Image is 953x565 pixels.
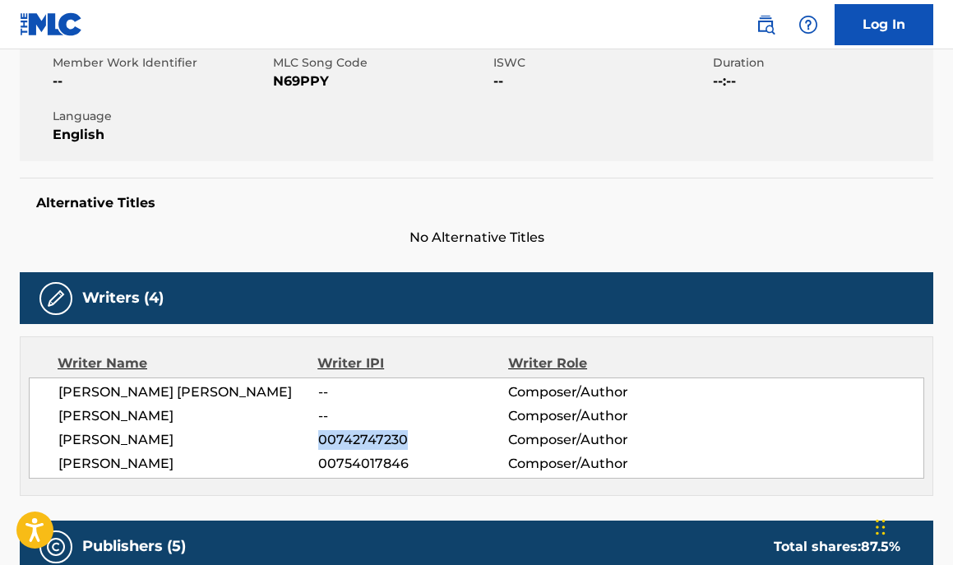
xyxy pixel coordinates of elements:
span: [PERSON_NAME] [58,430,318,450]
span: No Alternative Titles [20,228,933,248]
div: Total shares: [774,537,900,557]
span: [PERSON_NAME] [58,454,318,474]
a: Log In [835,4,933,45]
span: English [53,125,269,145]
img: MLC Logo [20,12,83,36]
span: [PERSON_NAME] [PERSON_NAME] [58,382,318,402]
img: search [756,15,775,35]
span: Duration [713,54,929,72]
h5: Writers (4) [82,289,164,308]
img: Writers [46,289,66,308]
span: MLC Song Code [273,54,489,72]
span: N69PPY [273,72,489,91]
h5: Publishers (5) [82,537,186,556]
span: Language [53,108,269,125]
span: Member Work Identifier [53,54,269,72]
span: 87.5 % [861,539,900,554]
div: Writer Role [508,354,682,373]
span: Composer/Author [508,454,681,474]
span: Composer/Author [508,382,681,402]
iframe: Chat Widget [871,486,953,565]
div: Writer Name [58,354,317,373]
a: Public Search [749,8,782,41]
span: Composer/Author [508,406,681,426]
h5: Alternative Titles [36,195,917,211]
span: [PERSON_NAME] [58,406,318,426]
span: ISWC [493,54,710,72]
img: help [798,15,818,35]
span: 00742747230 [318,430,508,450]
img: Publishers [46,537,66,557]
div: Drag [876,502,886,552]
span: -- [493,72,710,91]
span: -- [318,406,508,426]
div: Help [792,8,825,41]
span: -- [318,382,508,402]
span: Composer/Author [508,430,681,450]
span: --:-- [713,72,929,91]
div: Writer IPI [317,354,508,373]
span: 00754017846 [318,454,508,474]
span: -- [53,72,269,91]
